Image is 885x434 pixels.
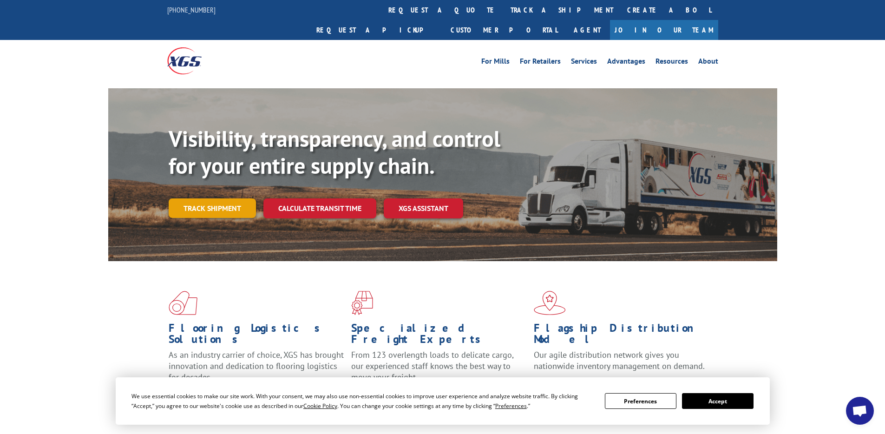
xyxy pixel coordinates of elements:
span: Our agile distribution network gives you nationwide inventory management on demand. [534,349,705,371]
h1: Flooring Logistics Solutions [169,322,344,349]
img: xgs-icon-flagship-distribution-model-red [534,291,566,315]
a: Calculate transit time [263,198,376,218]
img: xgs-icon-total-supply-chain-intelligence-red [169,291,197,315]
a: About [698,58,718,68]
a: [PHONE_NUMBER] [167,5,216,14]
div: Cookie Consent Prompt [116,377,770,425]
a: XGS ASSISTANT [384,198,463,218]
button: Preferences [605,393,676,409]
div: Open chat [846,397,874,425]
span: Cookie Policy [303,402,337,410]
div: We use essential cookies to make our site work. With your consent, we may also use non-essential ... [131,391,594,411]
button: Accept [682,393,754,409]
a: Join Our Team [610,20,718,40]
a: Track shipment [169,198,256,218]
a: Advantages [607,58,645,68]
a: For Retailers [520,58,561,68]
b: Visibility, transparency, and control for your entire supply chain. [169,124,500,180]
span: As an industry carrier of choice, XGS has brought innovation and dedication to flooring logistics... [169,349,344,382]
a: Resources [656,58,688,68]
h1: Specialized Freight Experts [351,322,527,349]
a: Services [571,58,597,68]
p: From 123 overlength loads to delicate cargo, our experienced staff knows the best way to move you... [351,349,527,391]
a: Customer Portal [444,20,564,40]
h1: Flagship Distribution Model [534,322,709,349]
img: xgs-icon-focused-on-flooring-red [351,291,373,315]
span: Preferences [495,402,527,410]
a: Agent [564,20,610,40]
a: For Mills [481,58,510,68]
a: Request a pickup [309,20,444,40]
